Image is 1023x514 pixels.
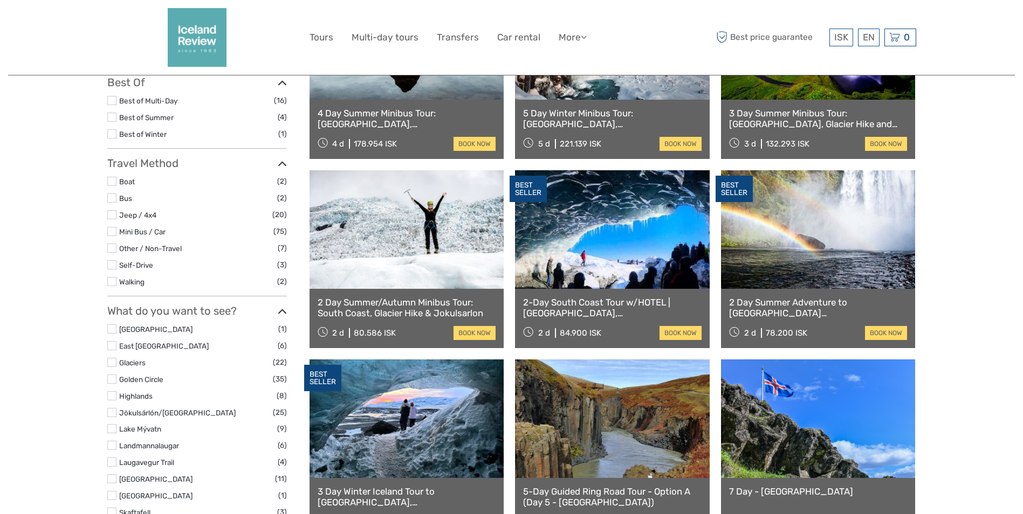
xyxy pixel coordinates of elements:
a: book now [454,326,496,340]
span: 2 d [538,328,550,338]
span: (4) [278,111,287,123]
a: book now [660,137,702,151]
span: 2 d [332,328,344,338]
span: (75) [273,225,287,238]
a: Best of Multi-Day [119,96,177,105]
span: (3) [277,259,287,271]
span: (1) [278,323,287,335]
a: Landmannalaugar [119,441,179,450]
a: 5-Day Guided Ring Road Tour - Option A (Day 5 - [GEOGRAPHIC_DATA]) [523,486,702,508]
a: Mini Bus / Car [119,227,166,236]
span: (4) [278,456,287,468]
span: 5 d [538,139,550,149]
a: Jeep / 4x4 [119,211,156,219]
div: 221.139 ISK [560,139,601,149]
a: Transfers [437,30,479,45]
a: Boat [119,177,135,186]
a: book now [660,326,702,340]
a: 2-Day South Coast Tour w/HOTEL | [GEOGRAPHIC_DATA], [GEOGRAPHIC_DATA], [GEOGRAPHIC_DATA] & Waterf... [523,297,702,319]
a: [GEOGRAPHIC_DATA] [119,491,193,500]
a: [GEOGRAPHIC_DATA] [119,325,193,334]
a: More [559,30,587,45]
a: Walking [119,277,145,286]
a: book now [865,137,907,151]
span: 3 d [744,139,756,149]
a: Glaciers [119,358,146,367]
div: 132.293 ISK [766,139,809,149]
a: 2 Day Summer/Autumn Minibus Tour: South Coast, Glacier Hike & Jokulsarlon [318,297,496,319]
span: ISK [834,32,848,43]
a: 3 Day Summer Minibus Tour: [GEOGRAPHIC_DATA], Glacier Hike and [GEOGRAPHIC_DATA] [729,108,908,130]
span: (1) [278,128,287,140]
a: 4 Day Summer Minibus Tour: [GEOGRAPHIC_DATA], [GEOGRAPHIC_DATA], [GEOGRAPHIC_DATA] and [GEOGRAPHI... [318,108,496,130]
h3: Best Of [107,76,287,89]
div: 84.900 ISK [560,328,601,338]
a: Self-Drive [119,261,153,269]
span: (20) [272,209,287,221]
span: 0 [902,32,911,43]
a: Multi-day tours [352,30,418,45]
a: Highlands [119,392,153,400]
div: BEST SELLER [716,176,753,203]
span: (16) [274,94,287,107]
div: 78.200 ISK [766,328,807,338]
div: BEST SELLER [304,365,341,392]
span: (2) [277,275,287,288]
img: 2352-2242c590-57d0-4cbf-9375-f685811e12ac_logo_big.png [168,8,226,67]
div: 80.586 ISK [354,328,396,338]
div: EN [858,29,880,46]
span: (7) [278,242,287,254]
span: 4 d [332,139,344,149]
a: Lake Mývatn [119,425,161,433]
a: 5 Day Winter Minibus Tour: [GEOGRAPHIC_DATA], [GEOGRAPHIC_DATA], [GEOGRAPHIC_DATA], South Coast &... [523,108,702,130]
a: Best of Summer [119,113,174,122]
h3: What do you want to see? [107,304,287,317]
span: (22) [273,356,287,369]
a: 7 Day - [GEOGRAPHIC_DATA] [729,486,908,497]
a: book now [454,137,496,151]
span: (8) [277,390,287,402]
a: Bus [119,194,132,203]
h3: Travel Method [107,157,287,170]
a: [GEOGRAPHIC_DATA] [119,475,193,483]
span: (11) [275,473,287,485]
span: (6) [278,339,287,352]
a: Laugavegur Trail [119,458,174,467]
span: (25) [273,406,287,419]
span: (6) [278,439,287,452]
a: East [GEOGRAPHIC_DATA] [119,342,209,350]
span: (9) [277,422,287,435]
span: (35) [273,373,287,385]
a: Car rental [497,30,540,45]
a: Jökulsárlón/[GEOGRAPHIC_DATA] [119,408,236,417]
div: 178.954 ISK [354,139,397,149]
a: 3 Day Winter Iceland Tour to [GEOGRAPHIC_DATA], [GEOGRAPHIC_DATA], [GEOGRAPHIC_DATA] and [GEOGRAP... [318,486,496,508]
span: (2) [277,175,287,187]
div: BEST SELLER [510,176,547,203]
a: Golden Circle [119,375,163,384]
span: Best price guarantee [714,29,827,46]
a: Best of Winter [119,130,167,138]
span: (1) [278,489,287,502]
span: (2) [277,192,287,204]
span: 2 d [744,328,756,338]
a: 2 Day Summer Adventure to [GEOGRAPHIC_DATA] [GEOGRAPHIC_DATA], Glacier Hiking, [GEOGRAPHIC_DATA],... [729,297,908,319]
a: Other / Non-Travel [119,244,182,253]
a: Tours [310,30,333,45]
a: book now [865,326,907,340]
